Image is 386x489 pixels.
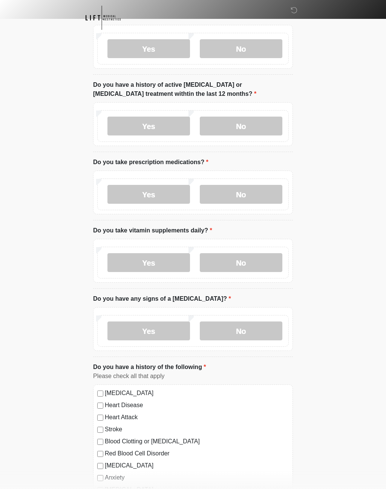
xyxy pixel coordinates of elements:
[97,463,103,469] input: [MEDICAL_DATA]
[105,461,289,470] label: [MEDICAL_DATA]
[93,372,293,381] div: Please check all that apply
[93,363,206,372] label: Do you have a history of the following
[97,403,103,409] input: Heart Disease
[97,439,103,445] input: Blood Clotting or [MEDICAL_DATA]
[97,415,103,421] input: Heart Attack
[200,253,282,272] label: No
[200,39,282,58] label: No
[105,449,289,458] label: Red Blood Cell Disorder
[105,425,289,434] label: Stroke
[97,427,103,433] input: Stroke
[107,321,190,340] label: Yes
[97,475,103,481] input: Anxiety
[105,473,289,482] label: Anxiety
[200,117,282,135] label: No
[105,437,289,446] label: Blood Clotting or [MEDICAL_DATA]
[105,401,289,410] label: Heart Disease
[107,39,190,58] label: Yes
[105,389,289,398] label: [MEDICAL_DATA]
[200,185,282,204] label: No
[107,185,190,204] label: Yes
[105,413,289,422] label: Heart Attack
[97,391,103,397] input: [MEDICAL_DATA]
[93,80,293,98] label: Do you have a history of active [MEDICAL_DATA] or [MEDICAL_DATA] treatment withtin the last 12 mo...
[97,451,103,457] input: Red Blood Cell Disorder
[200,321,282,340] label: No
[107,117,190,135] label: Yes
[107,253,190,272] label: Yes
[93,226,212,235] label: Do you take vitamin supplements daily?
[86,6,121,30] img: Lift Medical Aesthetics Logo
[93,158,208,167] label: Do you take prescription medications?
[93,294,231,303] label: Do you have any signs of a [MEDICAL_DATA]?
